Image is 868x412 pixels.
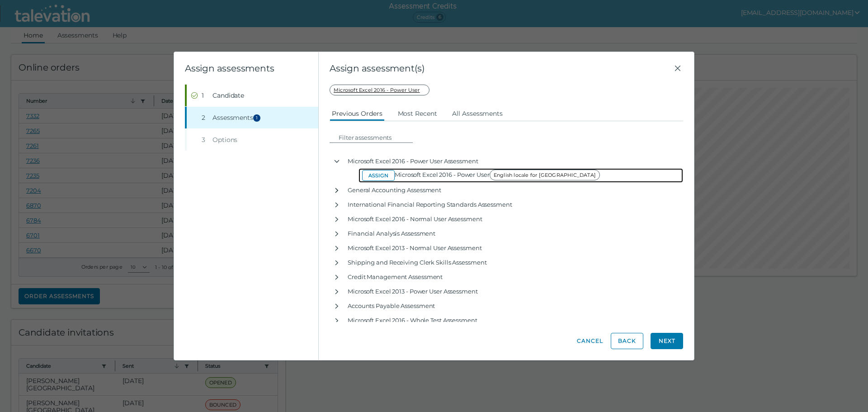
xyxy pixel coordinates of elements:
[344,241,683,255] div: Microsoft Excel 2013 - Normal User Assessment
[344,270,683,284] div: Credit Management Assessment
[450,105,505,121] button: All Assessments
[396,105,439,121] button: Most Recent
[187,85,318,106] button: Completed
[330,105,385,121] button: Previous Orders
[651,333,683,349] button: Next
[330,85,429,95] span: Microsoft Excel 2016 - Power User
[191,92,198,99] cds-icon: Completed
[187,107,318,128] button: 2Assessments1
[344,212,683,226] div: Microsoft Excel 2016 - Normal User Assessment
[202,113,209,122] div: 2
[344,298,683,313] div: Accounts Payable Assessment
[344,284,683,298] div: Microsoft Excel 2013 - Power User Assessment
[344,197,683,212] div: International Financial Reporting Standards Assessment
[212,113,263,122] span: Assessments
[362,170,395,181] button: Assign
[330,63,672,74] span: Assign assessment(s)
[611,333,643,349] button: Back
[576,333,604,349] button: Cancel
[344,183,683,197] div: General Accounting Assessment
[672,63,683,74] button: Close
[344,154,683,168] div: Microsoft Excel 2016 - Power User Assessment
[185,85,318,151] nav: Wizard steps
[202,91,209,100] div: 1
[344,313,683,327] div: Microsoft Excel 2016 - Whole Test Assessment
[335,132,413,143] input: Filter assessments
[395,171,603,178] span: Microsoft Excel 2016 - Power User
[344,255,683,270] div: Shipping and Receiving Clerk Skills Assessment
[185,63,274,74] clr-wizard-title: Assign assessments
[344,226,683,241] div: Financial Analysis Assessment
[490,170,600,180] span: English locale for [GEOGRAPHIC_DATA]
[253,114,260,122] span: 1
[212,91,244,100] span: Candidate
